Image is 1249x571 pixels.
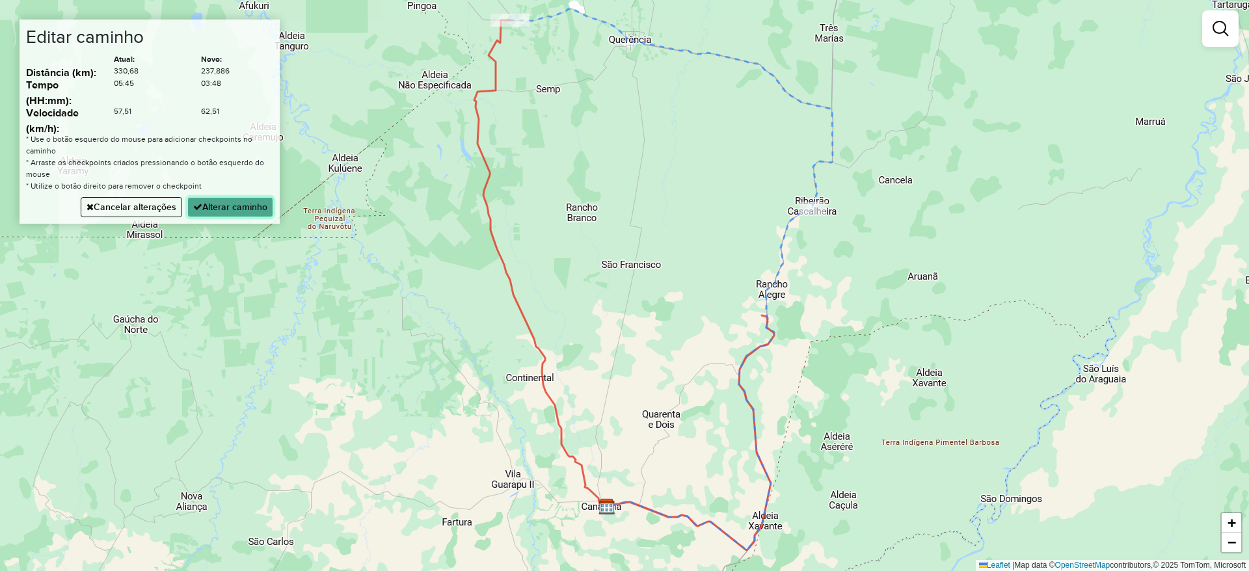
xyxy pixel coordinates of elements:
[18,133,281,157] div: * Use o botão esquerdo do mouse para adicionar checkpoints no caminho
[598,498,615,515] img: Marker
[18,157,281,180] div: * Arraste os checkpoints criados pressionando o botão esquerdo do mouse
[106,105,194,133] div: 57,51
[201,55,222,63] strong: Novo:
[1222,533,1241,552] a: Zoom out
[106,65,194,77] div: 330,68
[1207,16,1233,42] a: Exibir filtros
[26,67,96,78] strong: Distância (km):
[187,197,273,217] button: Alterar caminho
[26,79,72,106] strong: Tempo (HH:mm):
[1228,534,1236,550] span: −
[26,26,273,48] h3: Editar caminho
[979,561,1010,570] a: Leaflet
[81,197,182,217] button: Cancelar alterações
[1222,513,1241,533] a: Zoom in
[1012,561,1014,570] span: |
[1228,514,1236,531] span: +
[26,107,79,134] strong: Velocidade (km/h):
[193,65,281,77] div: 237,886
[114,55,135,63] strong: Atual:
[1055,561,1110,570] a: OpenStreetMap
[18,180,281,192] div: * Utilize o botão direito para remover o checkpoint
[106,77,194,105] div: 05:45
[193,105,281,133] div: 62,51
[976,560,1249,571] div: Map data © contributors,© 2025 TomTom, Microsoft
[193,77,281,105] div: 03:48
